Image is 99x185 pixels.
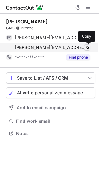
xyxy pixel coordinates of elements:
[16,118,93,124] span: Find work email
[17,105,66,110] span: Add to email campaign
[6,25,95,31] div: CMO @ Breeze
[16,131,93,136] span: Notes
[6,102,95,113] button: Add to email campaign
[15,45,86,50] span: [PERSON_NAME][EMAIL_ADDRESS][DOMAIN_NAME]
[6,87,95,98] button: AI write personalized message
[17,76,84,80] div: Save to List / ATS / CRM
[6,117,95,125] button: Find work email
[6,129,95,138] button: Notes
[6,4,43,11] img: ContactOut v5.3.10
[15,35,86,40] span: [PERSON_NAME][EMAIL_ADDRESS][DOMAIN_NAME]
[6,72,95,84] button: save-profile-one-click
[17,90,83,95] span: AI write personalized message
[66,54,90,60] button: Reveal Button
[6,18,48,25] div: [PERSON_NAME]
